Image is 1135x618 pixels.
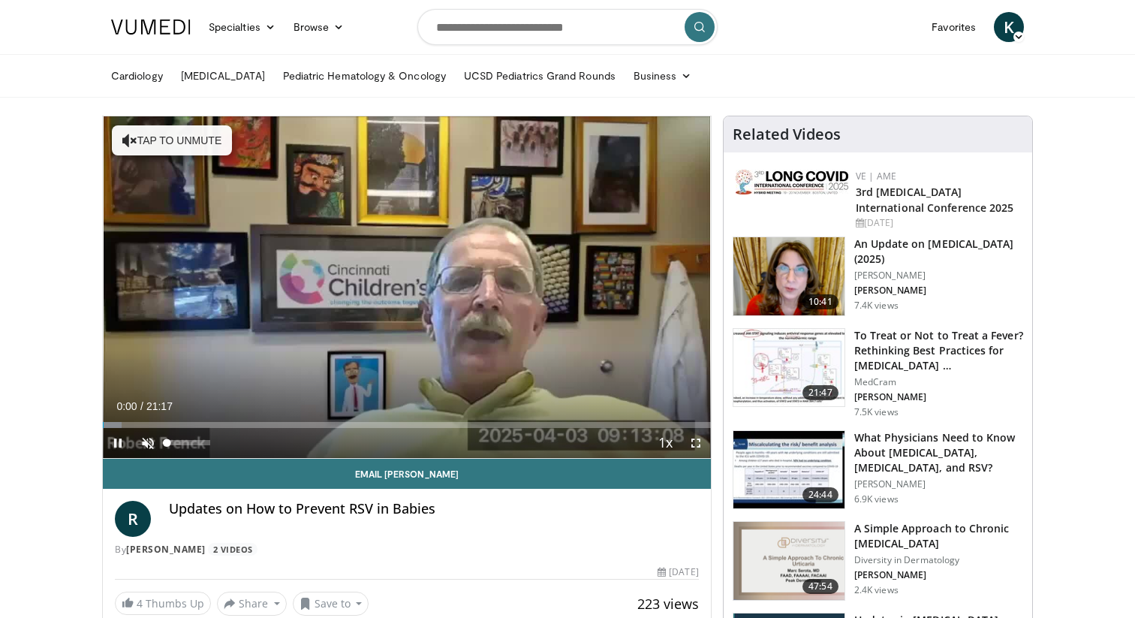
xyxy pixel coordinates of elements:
p: 6.9K views [854,493,899,505]
p: 7.4K views [854,300,899,312]
div: By [115,543,699,556]
span: 21:47 [802,385,838,400]
img: 91589b0f-a920-456c-982d-84c13c387289.150x105_q85_crop-smart_upscale.jpg [733,431,844,509]
h3: An Update on [MEDICAL_DATA] (2025) [854,237,1023,267]
p: Diversity in Dermatology [854,554,1023,566]
span: 10:41 [802,294,838,309]
h3: A Simple Approach to Chronic [MEDICAL_DATA] [854,521,1023,551]
img: 48af3e72-e66e-47da-b79f-f02e7cc46b9b.png.150x105_q85_crop-smart_upscale.png [733,237,844,315]
p: 7.5K views [854,406,899,418]
span: / [140,400,143,412]
img: 17417671-29c8-401a-9d06-236fa126b08d.150x105_q85_crop-smart_upscale.jpg [733,329,844,407]
span: 4 [137,596,143,610]
a: Business [625,61,701,91]
a: [PERSON_NAME] [126,543,206,556]
div: [DATE] [856,216,1020,230]
img: a2792a71-925c-4fc2-b8ef-8d1b21aec2f7.png.150x105_q85_autocrop_double_scale_upscale_version-0.2.jpg [736,170,848,194]
a: K [994,12,1024,42]
a: 10:41 An Update on [MEDICAL_DATA] (2025) [PERSON_NAME] [PERSON_NAME] 7.4K views [733,237,1023,316]
div: [DATE] [658,565,698,579]
button: Fullscreen [681,428,711,458]
p: [PERSON_NAME] [854,285,1023,297]
a: [MEDICAL_DATA] [172,61,274,91]
p: MedCram [854,376,1023,388]
a: 2 Videos [208,543,257,556]
h4: Related Videos [733,125,841,143]
p: [PERSON_NAME] [854,478,1023,490]
p: [PERSON_NAME] [854,391,1023,403]
button: Save to [293,592,369,616]
a: Specialties [200,12,285,42]
a: Email [PERSON_NAME] [103,459,711,489]
h3: To Treat or Not to Treat a Fever? Rethinking Best Practices for [MEDICAL_DATA] … [854,328,1023,373]
span: 0:00 [116,400,137,412]
a: 3rd [MEDICAL_DATA] International Conference 2025 [856,185,1014,215]
video-js: Video Player [103,116,711,459]
p: [PERSON_NAME] [854,569,1023,581]
span: 47:54 [802,579,838,594]
a: 4 Thumbs Up [115,592,211,615]
a: Browse [285,12,354,42]
a: UCSD Pediatrics Grand Rounds [455,61,625,91]
button: Tap to unmute [112,125,232,155]
h4: Updates on How to Prevent RSV in Babies [169,501,699,517]
img: dc941aa0-c6d2-40bd-ba0f-da81891a6313.png.150x105_q85_crop-smart_upscale.png [733,522,844,600]
div: Progress Bar [103,422,711,428]
button: Unmute [133,428,163,458]
h3: What Physicians Need to Know About [MEDICAL_DATA], [MEDICAL_DATA], and RSV? [854,430,1023,475]
a: 47:54 A Simple Approach to Chronic [MEDICAL_DATA] Diversity in Dermatology [PERSON_NAME] 2.4K views [733,521,1023,601]
a: 21:47 To Treat or Not to Treat a Fever? Rethinking Best Practices for [MEDICAL_DATA] … MedCram [P... [733,328,1023,418]
button: Share [217,592,287,616]
span: 24:44 [802,487,838,502]
span: 21:17 [146,400,173,412]
a: Pediatric Hematology & Oncology [274,61,455,91]
button: Pause [103,428,133,458]
div: Volume Level [167,440,209,445]
a: Favorites [923,12,985,42]
a: R [115,501,151,537]
a: 24:44 What Physicians Need to Know About [MEDICAL_DATA], [MEDICAL_DATA], and RSV? [PERSON_NAME] 6... [733,430,1023,510]
a: VE | AME [856,170,896,182]
input: Search topics, interventions [417,9,718,45]
button: Playback Rate [651,428,681,458]
p: [PERSON_NAME] [854,270,1023,282]
a: Cardiology [102,61,172,91]
span: 223 views [637,595,699,613]
img: VuMedi Logo [111,20,191,35]
p: 2.4K views [854,584,899,596]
